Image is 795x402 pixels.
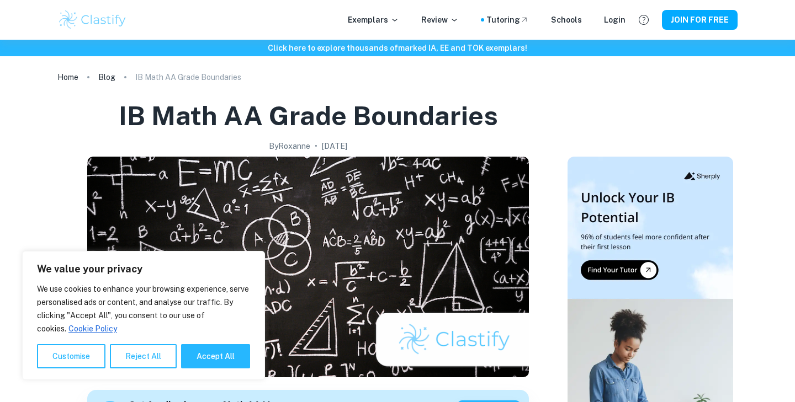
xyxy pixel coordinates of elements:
[98,69,115,85] a: Blog
[110,344,177,368] button: Reject All
[37,344,105,368] button: Customise
[119,98,498,133] h1: IB Math AA Grade Boundaries
[37,262,250,276] p: We value your privacy
[315,140,317,152] p: •
[662,10,738,30] button: JOIN FOR FREE
[604,14,626,26] a: Login
[68,324,118,334] a: Cookie Policy
[322,140,347,152] h2: [DATE]
[57,69,78,85] a: Home
[57,9,128,31] img: Clastify logo
[348,14,399,26] p: Exemplars
[634,10,653,29] button: Help and Feedback
[135,71,241,83] p: IB Math AA Grade Boundaries
[486,14,529,26] a: Tutoring
[22,251,265,380] div: We value your privacy
[551,14,582,26] a: Schools
[2,42,793,54] h6: Click here to explore thousands of marked IA, EE and TOK exemplars !
[269,140,310,152] h2: By Roxanne
[37,282,250,335] p: We use cookies to enhance your browsing experience, serve personalised ads or content, and analys...
[421,14,459,26] p: Review
[87,157,529,377] img: IB Math AA Grade Boundaries cover image
[181,344,250,368] button: Accept All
